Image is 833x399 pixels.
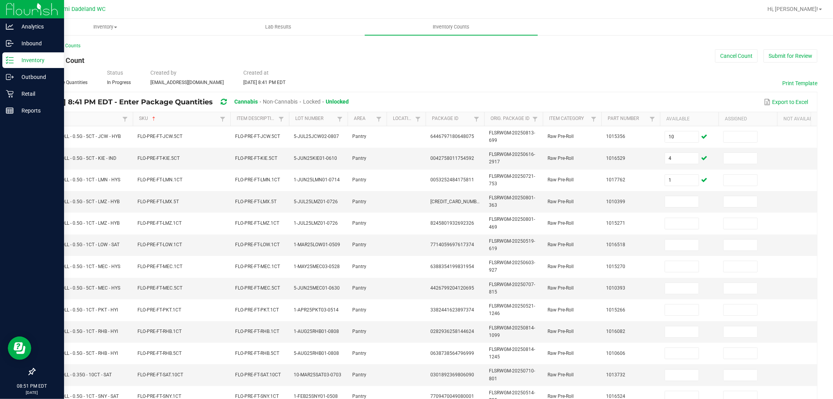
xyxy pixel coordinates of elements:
[352,351,366,356] span: Pantry
[548,177,574,183] span: Raw Pre-Roll
[40,156,116,161] span: FT - PRE-ROLL - 0.5G - 5CT - KIE - IND
[430,134,474,139] span: 6446797180648075
[393,116,413,122] a: LocationSortable
[489,195,535,208] span: FLSRWGM-20250801-363
[40,307,118,313] span: FT - PRE-ROLL - 0.5G - 1CT - PKT - HYI
[6,39,14,47] inline-svg: Inbound
[326,98,349,105] span: Unlocked
[352,220,366,226] span: Pantry
[548,307,574,313] span: Raw Pre-Roll
[6,107,14,115] inline-svg: Reports
[294,351,339,356] span: 5-AUG25RHB01-0808
[606,199,625,204] span: 1010399
[255,23,302,30] span: Lab Results
[235,394,279,399] span: FLO-PRE-FT-SNY.1CT
[294,242,340,247] span: 1-MAR25LOW01-0509
[303,98,321,105] span: Locked
[606,307,625,313] span: 1015266
[767,6,818,12] span: Hi, [PERSON_NAME]!
[295,116,335,122] a: Lot NumberSortable
[430,329,474,334] span: 0282936258144624
[294,199,338,204] span: 5-JUL25LMZ01-0726
[243,70,269,76] span: Created at
[423,23,480,30] span: Inventory Counts
[489,174,535,186] span: FLSRWGM-20250721-753
[647,114,657,124] a: Filter
[352,372,366,378] span: Pantry
[660,112,719,126] th: Available
[40,177,120,183] span: FT - PRE-ROLL - 0.5G - 1CT - LMN - HYS
[19,23,191,30] span: Inventory
[139,116,218,122] a: SKUSortable
[489,368,535,381] span: FLSRWGM-20250710-801
[40,285,120,291] span: FT - PRE-ROLL - 0.5G - 5CT - MEC - HYS
[218,114,227,124] a: Filter
[235,351,279,356] span: FLO-PRE-FT-RHB.5CT
[14,89,61,98] p: Retail
[365,19,538,35] a: Inventory Counts
[352,177,366,183] span: Pantry
[6,56,14,64] inline-svg: Inventory
[14,39,61,48] p: Inbound
[41,116,120,122] a: ItemSortable
[6,90,14,98] inline-svg: Retail
[41,95,355,109] div: [DATE] 8:41 PM EDT - Enter Package Quantities
[352,134,366,139] span: Pantry
[430,394,474,399] span: 7709470049080001
[235,264,280,269] span: FLO-PRE-FT-MEC.1CT
[151,116,157,122] span: Sortable
[107,70,123,76] span: Status
[294,329,339,334] span: 1-AUG25RHB01-0808
[374,114,384,124] a: Filter
[137,372,183,378] span: FLO-PRE-FT-SAT.10CT
[235,307,279,313] span: FLO-PRE-FT-PKT.1CT
[489,152,535,165] span: FLSRWGM-20250616-2917
[489,303,535,316] span: FLSRWGM-20250521-1246
[548,156,574,161] span: Raw Pre-Roll
[294,134,339,139] span: 5-JUL25JCW02-0807
[548,242,574,247] span: Raw Pre-Roll
[19,19,192,35] a: Inventory
[715,49,758,63] button: Cancel Count
[4,383,61,390] p: 08:51 PM EDT
[137,177,182,183] span: FLO-PRE-FT-LMN.1CT
[548,199,574,204] span: Raw Pre-Roll
[235,372,281,378] span: FLO-PRE-FT-SAT.10CT
[762,95,810,109] button: Export to Excel
[137,394,181,399] span: FLO-PRE-FT-SNY.1CT
[40,220,120,226] span: FT - PRE-ROLL - 0.5G - 1CT - LMZ - HYB
[489,260,535,273] span: FLSRWGM-20250603-927
[107,80,131,85] span: In Progress
[606,264,625,269] span: 1015270
[606,177,625,183] span: 1017762
[294,372,341,378] span: 10-MAR25SAT03-0703
[608,116,647,122] a: Part NumberSortable
[352,394,366,399] span: Pantry
[352,285,366,291] span: Pantry
[150,70,177,76] span: Created by
[719,112,777,126] th: Assigned
[192,19,365,35] a: Lab Results
[137,134,182,139] span: FLO-PRE-FT-JCW.5CT
[6,73,14,81] inline-svg: Outbound
[235,285,280,291] span: FLO-PRE-FT-MEC.5CT
[606,285,625,291] span: 1010393
[548,220,574,226] span: Raw Pre-Roll
[294,285,340,291] span: 5-JUN25MEC01-0630
[782,79,817,87] button: Print Template
[235,156,277,161] span: FLO-PRE-FT-KIE.5CT
[430,372,474,378] span: 0301892369806090
[235,242,280,247] span: FLO-PRE-FT-LOW.1CT
[137,329,182,334] span: FLO-PRE-FT-RHB.1CT
[606,351,625,356] span: 1010606
[14,72,61,82] p: Outbound
[430,242,474,247] span: 7714059697617374
[430,264,474,269] span: 6388354199831954
[243,80,285,85] span: [DATE] 8:41 PM EDT
[548,351,574,356] span: Raw Pre-Roll
[294,394,338,399] span: 1-FEB25SNY01-0508
[40,394,119,399] span: FT - PRE-ROLL - 0.5G - 1CT - SNY - SAT
[606,329,625,334] span: 1016082
[14,22,61,31] p: Analytics
[430,199,483,204] span: [CREDIT_CARD_NUMBER]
